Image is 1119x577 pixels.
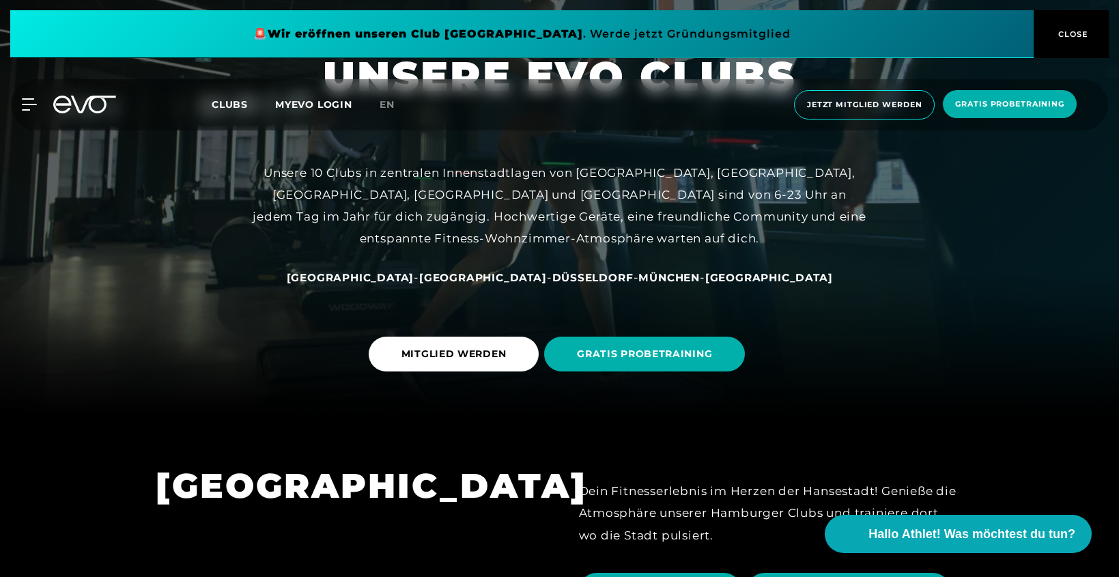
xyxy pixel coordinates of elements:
[253,266,867,288] div: - - - -
[419,271,547,284] span: [GEOGRAPHIC_DATA]
[380,97,411,113] a: en
[955,98,1064,110] span: Gratis Probetraining
[825,515,1092,553] button: Hallo Athlet! Was möchtest du tun?
[638,271,700,284] span: München
[369,326,545,382] a: MITGLIED WERDEN
[552,270,634,284] a: Düsseldorf
[212,98,248,111] span: Clubs
[212,98,275,111] a: Clubs
[790,90,939,119] a: Jetzt Mitglied werden
[939,90,1081,119] a: Gratis Probetraining
[638,270,700,284] a: München
[287,271,414,284] span: [GEOGRAPHIC_DATA]
[275,98,352,111] a: MYEVO LOGIN
[419,270,547,284] a: [GEOGRAPHIC_DATA]
[1034,10,1109,58] button: CLOSE
[705,270,833,284] a: [GEOGRAPHIC_DATA]
[705,271,833,284] span: [GEOGRAPHIC_DATA]
[156,464,541,508] h1: [GEOGRAPHIC_DATA]
[287,270,414,284] a: [GEOGRAPHIC_DATA]
[544,326,750,382] a: GRATIS PROBETRAINING
[579,480,964,546] div: Dein Fitnesserlebnis im Herzen der Hansestadt! Genieße die Atmosphäre unserer Hamburger Clubs und...
[1055,28,1088,40] span: CLOSE
[253,162,867,250] div: Unsere 10 Clubs in zentralen Innenstadtlagen von [GEOGRAPHIC_DATA], [GEOGRAPHIC_DATA], [GEOGRAPHI...
[577,347,712,361] span: GRATIS PROBETRAINING
[868,525,1075,544] span: Hallo Athlet! Was möchtest du tun?
[552,271,634,284] span: Düsseldorf
[380,98,395,111] span: en
[807,99,922,111] span: Jetzt Mitglied werden
[401,347,507,361] span: MITGLIED WERDEN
